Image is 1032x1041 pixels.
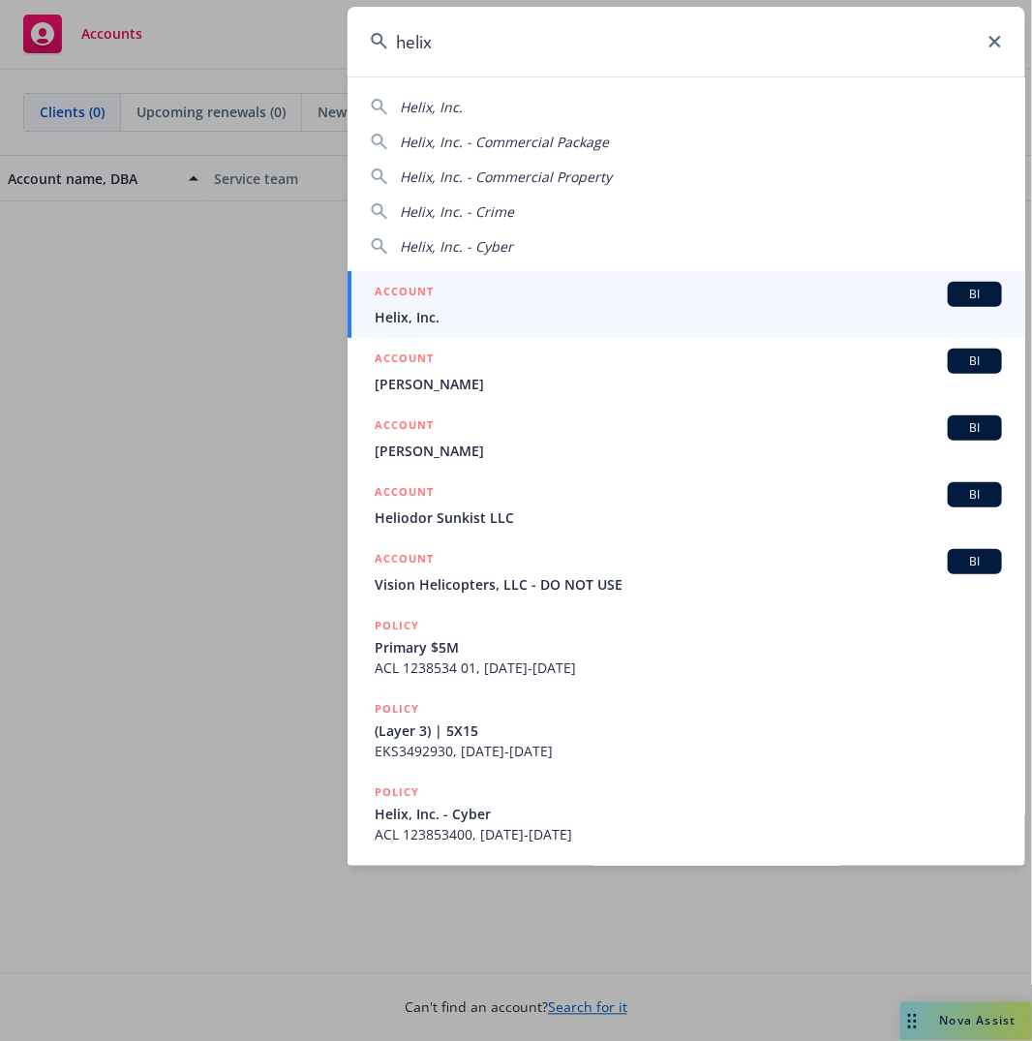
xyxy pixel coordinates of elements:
h5: POLICY [375,699,419,719]
span: BI [956,419,994,437]
span: ACL 123853400, [DATE]-[DATE] [375,824,1002,844]
span: EKS3492930, [DATE]-[DATE] [375,741,1002,761]
h5: ACCOUNT [375,549,434,572]
span: Helix, Inc. - Commercial Package [400,133,609,151]
span: Helix, Inc. - Cyber [375,804,1002,824]
span: (Layer 3) | 5X15 [375,720,1002,741]
span: BI [956,553,994,570]
a: ACCOUNTBI[PERSON_NAME] [348,405,1025,472]
a: POLICY(Layer 3) | 5X15EKS3492930, [DATE]-[DATE] [348,689,1025,772]
h5: ACCOUNT [375,482,434,505]
span: BI [956,286,994,303]
input: Search... [348,7,1025,77]
span: [PERSON_NAME] [375,441,1002,461]
span: Helix, Inc. - Crime [400,202,514,221]
a: POLICYHelix, Inc. - CyberACL 123853400, [DATE]-[DATE] [348,772,1025,855]
span: Helix, Inc. - Commercial Property [400,168,612,186]
span: Heliodor Sunkist LLC [375,507,1002,528]
h5: ACCOUNT [375,282,434,305]
a: ACCOUNTBIVision Helicopters, LLC - DO NOT USE [348,538,1025,605]
span: BI [956,486,994,504]
a: ACCOUNTBIHelix, Inc. [348,271,1025,338]
span: Helix, Inc. [375,307,1002,327]
span: Vision Helicopters, LLC - DO NOT USE [375,574,1002,595]
h5: ACCOUNT [375,415,434,439]
a: POLICYPrimary $5MACL 1238534 01, [DATE]-[DATE] [348,605,1025,689]
h5: POLICY [375,782,419,802]
span: Helix, Inc. [400,98,463,116]
span: BI [956,352,994,370]
span: [PERSON_NAME] [375,374,1002,394]
span: Helix, Inc. - Cyber [400,237,513,256]
a: ACCOUNTBIHeliodor Sunkist LLC [348,472,1025,538]
span: ACL 1238534 01, [DATE]-[DATE] [375,658,1002,678]
h5: ACCOUNT [375,349,434,372]
span: Primary $5M [375,637,1002,658]
a: ACCOUNTBI[PERSON_NAME] [348,338,1025,405]
h5: POLICY [375,616,419,635]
